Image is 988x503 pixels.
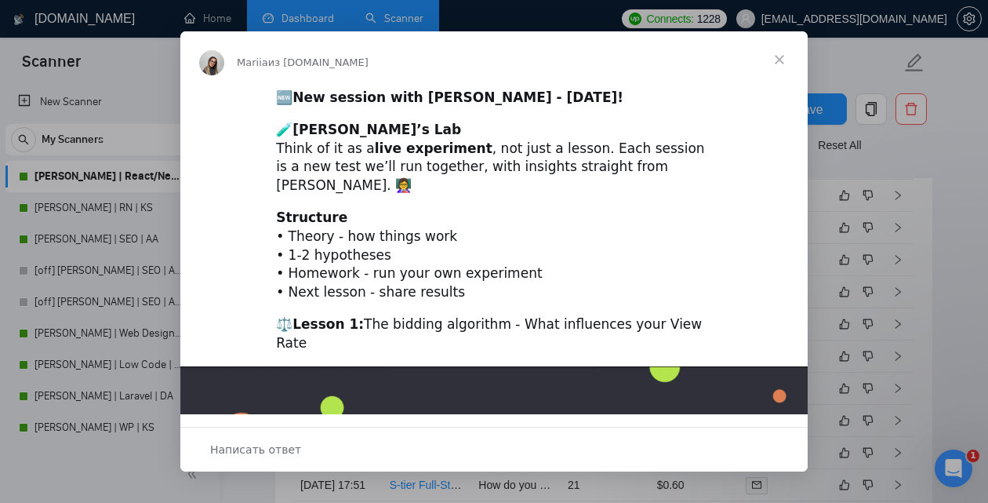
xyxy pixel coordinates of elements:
[375,140,492,156] b: live experiment
[276,121,712,195] div: 🧪 Think of it as a , not just a lesson. Each session is a new test we’ll run together, with insig...
[199,50,224,75] img: Profile image for Mariia
[276,209,712,302] div: • Theory - how things work • 1-2 hypotheses • Homework - run your own experiment • Next lesson - ...
[276,89,712,108] div: 🆕
[268,56,369,68] span: из [DOMAIN_NAME]
[292,89,623,105] b: New session with [PERSON_NAME] - [DATE]!
[292,316,364,332] b: Lesson 1:
[751,31,808,88] span: Закрыть
[180,427,808,472] div: Открыть разговор и ответить
[210,439,301,460] span: Написать ответ
[237,56,268,68] span: Mariia
[276,210,347,225] b: Structure
[292,122,461,137] b: [PERSON_NAME]’s Lab
[276,315,712,353] div: ⚖️ The bidding algorithm - What influences your View Rate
